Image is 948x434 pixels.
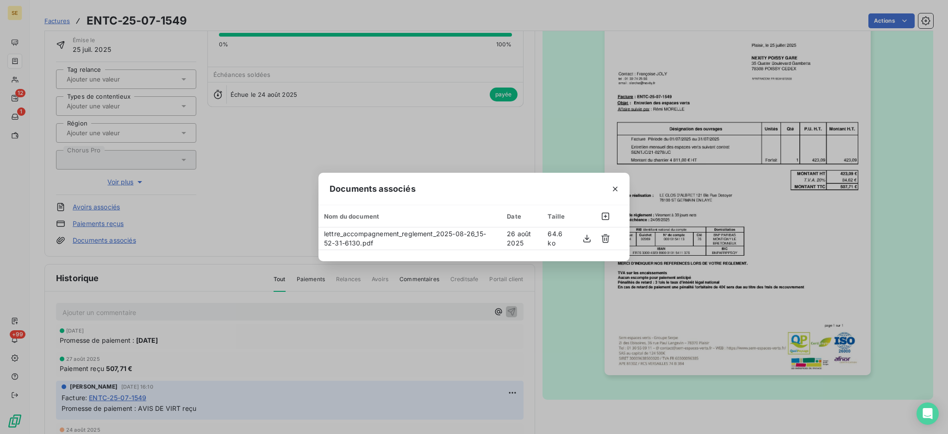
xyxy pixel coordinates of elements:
div: Open Intercom Messenger [917,403,939,425]
span: Documents associés [330,182,416,195]
div: Nom du document [324,213,496,220]
span: 64.6 ko [548,230,562,247]
span: lettre_accompagnement_reglement_2025-08-26_15-52-31-6130.pdf [324,230,486,247]
div: Date [507,213,536,220]
div: Taille [548,213,568,220]
span: 26 août 2025 [507,230,531,247]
